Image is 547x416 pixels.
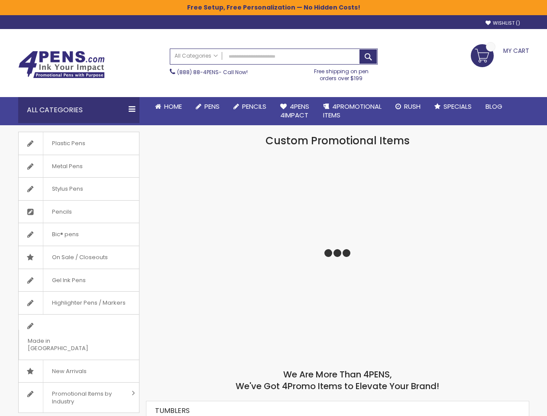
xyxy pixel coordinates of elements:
a: Wishlist [486,20,520,26]
img: 4Pens Custom Pens and Promotional Products [18,51,105,78]
a: 4Pens4impact [273,97,316,125]
h1: Custom Promotional Items [146,134,529,148]
a: (888) 88-4PENS [177,68,219,76]
span: Blog [486,102,502,111]
a: Pencils [19,201,139,223]
span: Plastic Pens [43,132,94,155]
h2: We Are More Than 4PENS, We've Got 4Promo Items to Elevate Your Brand! [146,369,529,392]
span: - Call Now! [177,68,248,76]
span: Stylus Pens [43,178,92,200]
span: 4Pens 4impact [280,102,309,120]
span: 4PROMOTIONAL ITEMS [323,102,382,120]
a: Gel Ink Pens [19,269,139,292]
span: Bic® pens [43,223,87,246]
a: Pencils [227,97,273,116]
span: All Categories [175,52,218,59]
span: Metal Pens [43,155,91,178]
span: On Sale / Closeouts [43,246,117,269]
span: Pencils [242,102,266,111]
span: Gel Ink Pens [43,269,94,292]
a: Pens [189,97,227,116]
a: Promotional Items by Industry [19,383,139,413]
a: All Categories [170,49,222,63]
a: Blog [479,97,509,116]
a: Specials [427,97,479,116]
span: New Arrivals [43,360,95,383]
a: Home [148,97,189,116]
a: Plastic Pens [19,132,139,155]
span: Highlighter Pens / Markers [43,292,134,314]
a: New Arrivals [19,360,139,383]
a: Highlighter Pens / Markers [19,292,139,314]
a: 4PROMOTIONALITEMS [316,97,388,125]
span: Promotional Items by Industry [43,383,129,413]
span: Specials [443,102,472,111]
div: All Categories [18,97,139,123]
a: Bic® pens [19,223,139,246]
div: Free shipping on pen orders over $199 [305,65,378,82]
span: Made in [GEOGRAPHIC_DATA] [19,330,117,360]
a: Metal Pens [19,155,139,178]
span: Home [164,102,182,111]
span: Pens [204,102,220,111]
a: Stylus Pens [19,178,139,200]
a: On Sale / Closeouts [19,246,139,269]
span: Pencils [43,201,81,223]
a: Made in [GEOGRAPHIC_DATA] [19,315,139,360]
a: Rush [388,97,427,116]
span: Rush [404,102,421,111]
